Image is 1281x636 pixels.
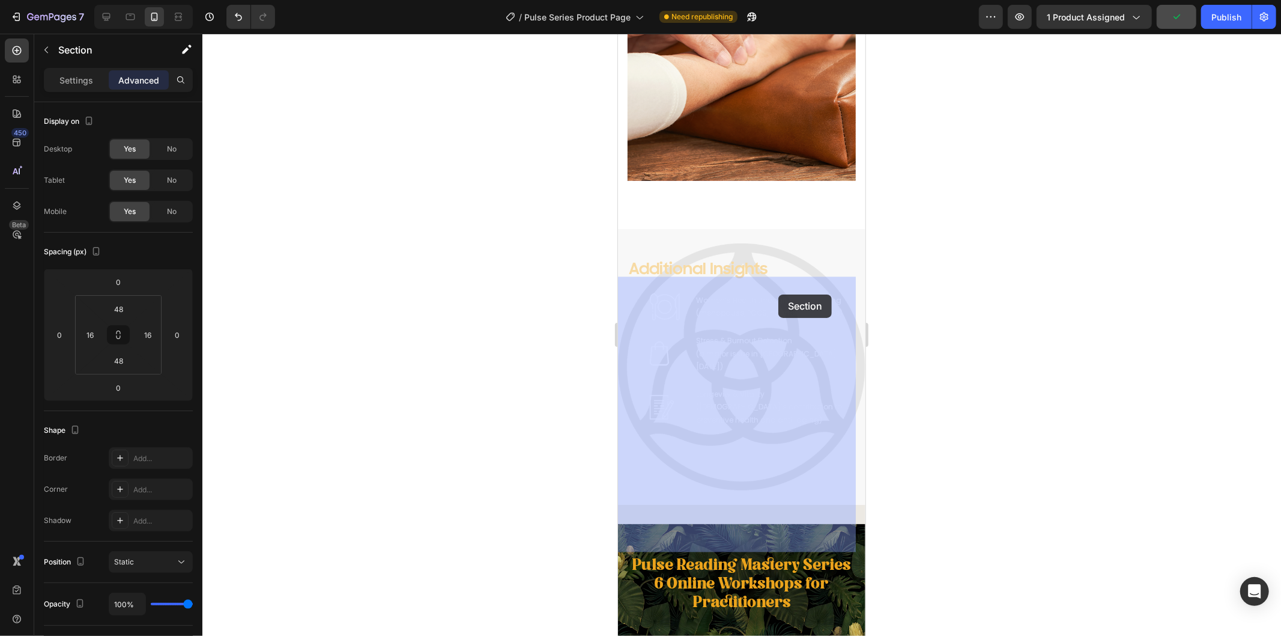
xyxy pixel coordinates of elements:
div: Add... [133,453,190,464]
span: Need republishing [671,11,733,22]
p: Advanced [118,74,159,87]
div: Add... [133,516,190,527]
span: 1 product assigned [1047,11,1125,23]
input: 0 [168,326,186,344]
input: 0 [106,273,130,291]
p: Section [58,43,157,57]
div: Border [44,453,67,463]
div: Mobile [44,206,67,217]
p: Settings [59,74,93,87]
input: 48px [107,300,131,318]
div: Publish [1211,11,1241,23]
div: Add... [133,485,190,495]
div: Open Intercom Messenger [1240,577,1269,606]
span: Yes [124,206,136,217]
span: No [167,175,177,186]
p: 7 [79,10,84,24]
span: Yes [124,144,136,154]
input: 0 [50,326,68,344]
div: Spacing (px) [44,244,103,260]
button: 7 [5,5,89,29]
div: Shape [44,423,82,439]
input: 16px [139,326,157,344]
div: Undo/Redo [226,5,275,29]
span: Static [114,557,134,566]
iframe: Design area [618,34,865,636]
button: Publish [1201,5,1252,29]
input: 16px [81,326,99,344]
button: 1 product assigned [1037,5,1152,29]
span: Pulse Series Product Page [524,11,631,23]
input: 0 [106,379,130,397]
div: 450 [11,128,29,138]
span: No [167,144,177,154]
input: Auto [109,593,145,615]
div: Tablet [44,175,65,186]
span: Yes [124,175,136,186]
div: Corner [44,484,68,495]
div: Desktop [44,144,72,154]
div: Opacity [44,596,87,613]
div: Shadow [44,515,71,526]
div: Position [44,554,88,570]
button: Static [109,551,193,573]
span: No [167,206,177,217]
div: Display on [44,114,96,130]
div: Beta [9,220,29,230]
input: 48px [107,352,131,370]
span: / [519,11,522,23]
